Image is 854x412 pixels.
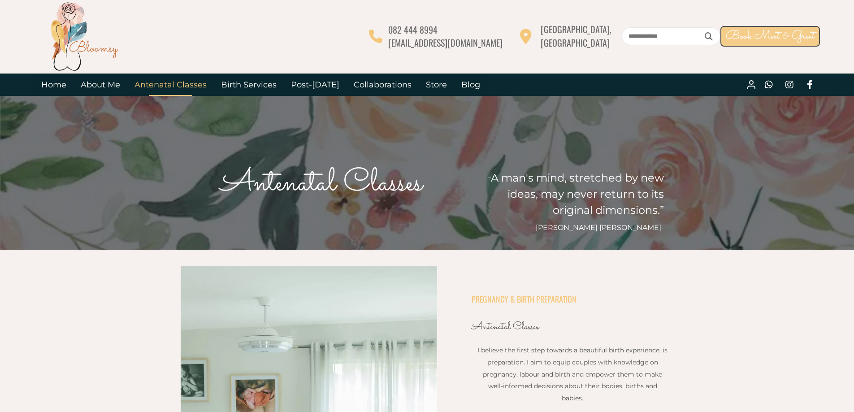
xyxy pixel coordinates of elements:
span: -[PERSON_NAME] [PERSON_NAME]- [533,223,664,232]
span: ” [660,204,664,217]
span: “ [488,175,491,183]
img: Bloomsy [48,0,120,72]
span: [GEOGRAPHIC_DATA], [541,22,611,36]
a: Post-[DATE] [284,74,347,96]
a: Birth Services [214,74,284,96]
a: Antenatal Classes [127,74,214,96]
span: Antenatal Classes [472,319,539,335]
a: Collaborations [347,74,419,96]
a: Book Meet & Greet [720,26,820,47]
span: 082 444 8994 [388,23,438,36]
span: Book Meet & Greet [726,27,815,45]
span: [GEOGRAPHIC_DATA] [541,36,610,49]
a: About Me [74,74,127,96]
a: Home [34,74,74,96]
span: PREGNANCY & BIRTH PREPARATION [472,293,577,305]
a: Store [419,74,454,96]
span: A man's mind, stretched by new ideas, may never return to its original dimensions. [491,171,664,217]
span: [EMAIL_ADDRESS][DOMAIN_NAME] [388,36,503,49]
span: Antenatal Classes [220,160,422,207]
span: I believe the first step towards a beautiful birth experience, is preparation. I aim to equip cou... [477,346,668,402]
a: Blog [454,74,487,96]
